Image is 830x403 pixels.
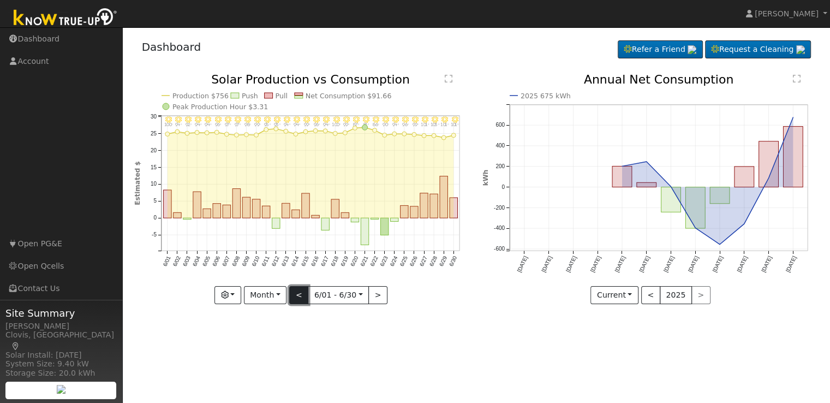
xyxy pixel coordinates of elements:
[420,193,428,218] rect: onclick=""
[785,255,797,273] text: [DATE]
[373,116,379,123] i: 6/22 - Clear
[195,116,201,123] i: 6/04 - Clear
[399,255,409,268] text: 6/25
[412,116,419,123] i: 6/26 - Clear
[331,199,339,218] rect: onclick=""
[685,187,705,229] rect: onclick=""
[330,255,339,268] text: 6/18
[516,255,528,273] text: [DATE]
[687,255,700,273] text: [DATE]
[150,131,157,137] text: 25
[432,134,436,138] circle: onclick=""
[341,123,351,127] p: 99°
[391,218,398,222] rect: onclick=""
[613,255,626,273] text: [DATE]
[175,130,180,134] circle: onclick=""
[214,131,219,135] circle: onclick=""
[391,123,401,127] p: 94°
[369,255,379,268] text: 6/22
[284,129,288,134] circle: onclick=""
[306,92,392,100] text: Net Consumption $91.66
[718,242,722,247] circle: onclick=""
[321,123,332,127] p: 94°
[742,222,747,226] circle: onclick=""
[8,6,123,31] img: Know True-Up
[660,286,692,305] button: 2025
[234,133,238,138] circle: onclick=""
[755,9,819,18] span: [PERSON_NAME]
[363,116,369,123] i: 6/21 - Clear
[282,204,289,218] rect: onclick=""
[205,116,211,123] i: 6/05 - Clear
[430,123,440,127] p: 103°
[224,132,229,137] circle: onclick=""
[254,133,258,138] circle: onclick=""
[442,116,449,123] i: 6/29 - Clear
[205,131,209,135] circle: onclick=""
[312,216,319,218] rect: onclick=""
[612,167,632,187] rect: onclick=""
[241,255,250,268] text: 6/09
[234,116,241,123] i: 6/08 - Clear
[5,368,117,379] div: Storage Size: 20.0 kWh
[422,134,426,138] circle: onclick=""
[759,141,779,187] rect: onclick=""
[242,123,253,127] p: 98°
[303,130,308,134] circle: onclick=""
[494,226,505,232] text: -400
[163,123,174,127] p: 100°
[173,213,181,218] rect: onclick=""
[409,255,419,268] text: 6/26
[644,159,649,164] circle: onclick=""
[371,123,381,127] p: 86°
[183,123,193,127] p: 92°
[349,255,359,268] text: 6/20
[172,103,268,111] text: Peak Production Hour $3.31
[373,128,377,133] circle: onclick=""
[368,286,387,305] button: >
[57,385,65,394] img: retrieve
[244,133,248,137] circle: onclick=""
[638,255,650,273] text: [DATE]
[353,126,357,131] circle: onclick=""
[302,193,309,218] rect: onclick=""
[193,192,201,218] rect: onclick=""
[153,198,157,204] text: 5
[193,123,204,127] p: 94°
[274,127,278,131] circle: onclick=""
[736,255,749,273] text: [DATE]
[211,73,410,86] text: Solar Production vs Consumption
[292,123,302,127] p: 94°
[565,255,577,273] text: [DATE]
[165,116,172,123] i: 6/01 - Clear
[693,226,697,230] circle: onclick=""
[362,125,368,131] circle: onclick=""
[430,194,438,218] rect: onclick=""
[351,218,359,222] rect: onclick=""
[445,74,452,83] text: 
[419,255,428,268] text: 6/27
[264,116,271,123] i: 6/11 - Clear
[371,218,378,220] rect: onclick=""
[272,218,279,229] rect: onclick=""
[203,209,211,218] rect: onclick=""
[428,255,438,268] text: 6/28
[214,116,221,123] i: 6/06 - Clear
[302,123,312,127] p: 99°
[381,218,389,235] rect: onclick=""
[323,129,327,133] circle: onclick=""
[183,218,190,220] rect: onclick=""
[432,116,439,123] i: 6/28 - Clear
[275,92,287,100] text: Pull
[440,176,447,218] rect: onclick=""
[333,132,337,136] circle: onclick=""
[361,218,368,245] rect: onclick=""
[401,206,408,218] rect: onclick=""
[494,205,505,211] text: -200
[450,123,460,127] p: 101°
[440,123,450,127] p: 101°
[705,40,811,59] a: Request a Cleaning
[361,123,371,127] p: 81°
[162,255,171,268] text: 6/01
[153,215,157,221] text: 0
